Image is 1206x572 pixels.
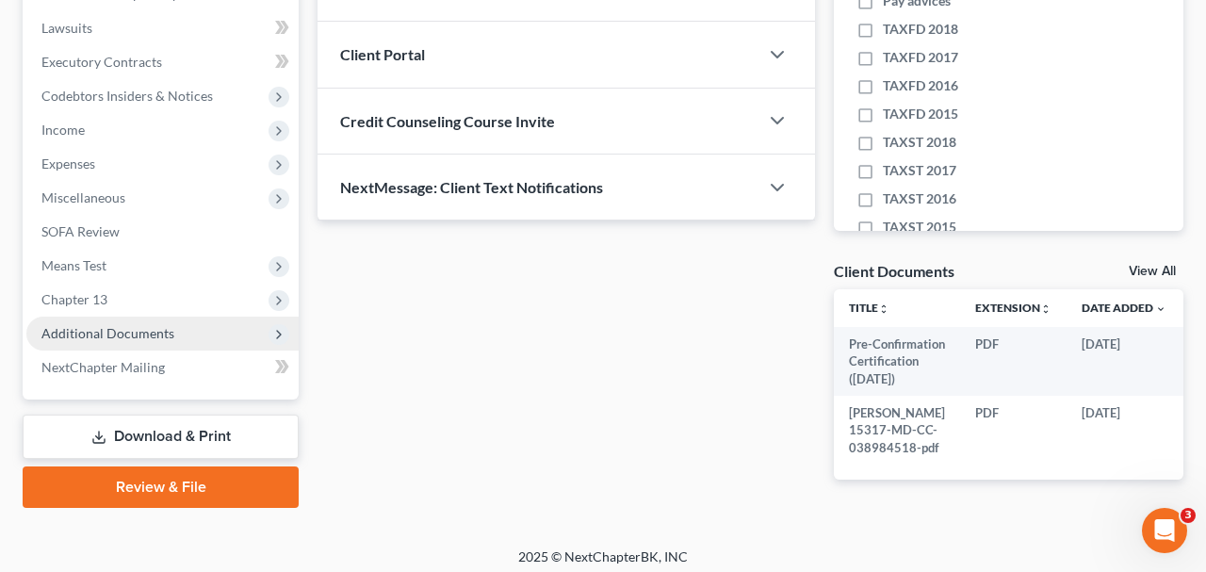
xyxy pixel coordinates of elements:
[23,466,299,508] a: Review & File
[883,105,958,123] span: TAXFD 2015
[1155,303,1166,315] i: expand_more
[883,48,958,67] span: TAXFD 2017
[883,189,956,208] span: TAXST 2016
[340,178,603,196] span: NextMessage: Client Text Notifications
[960,327,1067,396] td: PDF
[41,257,106,273] span: Means Test
[41,189,125,205] span: Miscellaneous
[26,45,299,79] a: Executory Contracts
[41,88,213,104] span: Codebtors Insiders & Notices
[41,122,85,138] span: Income
[1142,508,1187,553] iframe: Intercom live chat
[1067,396,1182,465] td: [DATE]
[26,11,299,45] a: Lawsuits
[41,291,107,307] span: Chapter 13
[1181,508,1196,523] span: 3
[41,223,120,239] span: SOFA Review
[41,20,92,36] span: Lawsuits
[975,301,1051,315] a: Extensionunfold_more
[849,301,889,315] a: Titleunfold_more
[834,396,960,465] td: [PERSON_NAME] 15317-MD-CC-038984518-pdf
[883,20,958,39] span: TAXFD 2018
[883,161,956,180] span: TAXST 2017
[1129,265,1176,278] a: View All
[883,133,956,152] span: TAXST 2018
[834,261,954,281] div: Client Documents
[340,45,425,63] span: Client Portal
[1040,303,1051,315] i: unfold_more
[883,76,958,95] span: TAXFD 2016
[960,396,1067,465] td: PDF
[1082,301,1166,315] a: Date Added expand_more
[41,359,165,375] span: NextChapter Mailing
[883,218,956,237] span: TAXST 2015
[878,303,889,315] i: unfold_more
[1067,327,1182,396] td: [DATE]
[41,54,162,70] span: Executory Contracts
[23,415,299,459] a: Download & Print
[834,327,960,396] td: Pre-Confirmation Certification ([DATE])
[41,155,95,172] span: Expenses
[340,112,555,130] span: Credit Counseling Course Invite
[41,325,174,341] span: Additional Documents
[26,351,299,384] a: NextChapter Mailing
[26,215,299,249] a: SOFA Review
